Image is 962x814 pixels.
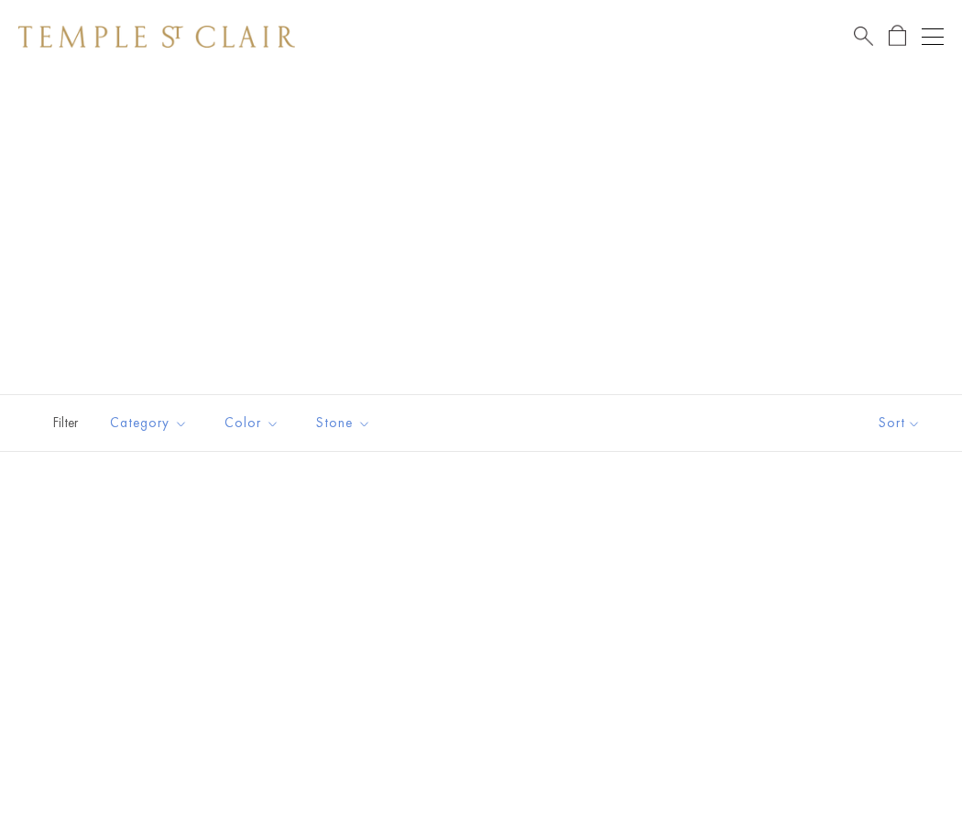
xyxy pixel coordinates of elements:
[101,412,202,434] span: Category
[211,402,293,444] button: Color
[18,26,295,48] img: Temple St. Clair
[837,395,962,451] button: Show sort by
[922,26,944,48] button: Open navigation
[215,412,293,434] span: Color
[889,25,906,48] a: Open Shopping Bag
[96,402,202,444] button: Category
[854,25,873,48] a: Search
[302,402,385,444] button: Stone
[307,412,385,434] span: Stone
